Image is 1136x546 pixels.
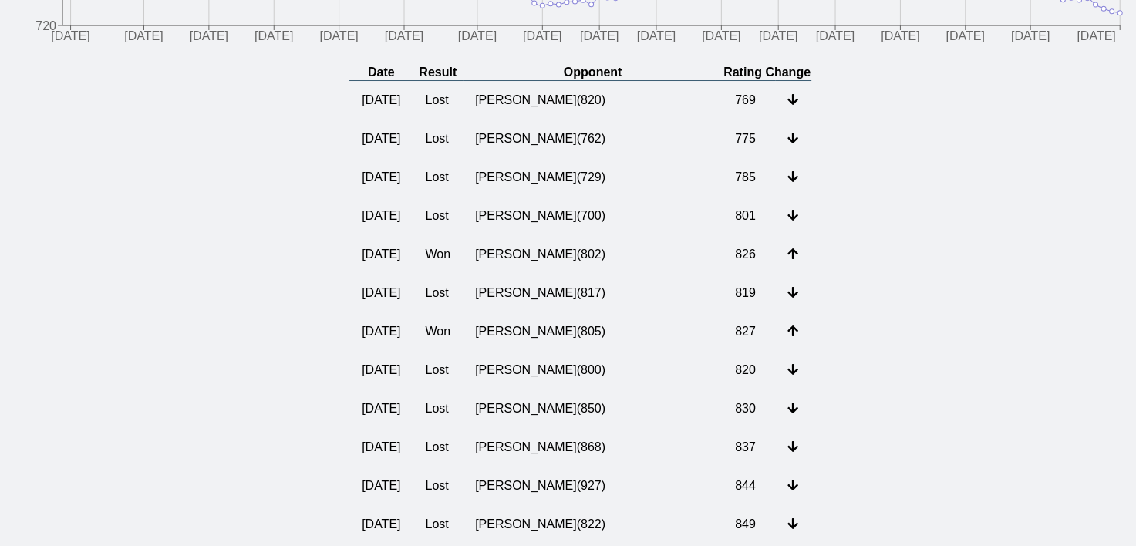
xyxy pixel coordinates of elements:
td: [PERSON_NAME] ( 850 ) [463,389,723,428]
td: [PERSON_NAME] ( 822 ) [463,505,723,544]
td: Lost [413,505,463,544]
tspan: [DATE] [702,30,740,43]
td: Won [413,235,463,274]
td: 827 [723,312,775,351]
td: [PERSON_NAME] ( 820 ) [463,81,723,120]
td: [DATE] [349,120,413,158]
tspan: [DATE] [1011,30,1050,43]
td: Lost [413,351,463,389]
td: [DATE] [349,274,413,312]
td: [PERSON_NAME] ( 805 ) [463,312,723,351]
td: 819 [723,274,775,312]
td: [PERSON_NAME] ( 800 ) [463,351,723,389]
tspan: [DATE] [881,30,919,43]
tspan: [DATE] [319,30,358,43]
th: Date [349,65,413,81]
td: 830 [723,389,775,428]
tspan: [DATE] [946,30,984,43]
th: Opponent [463,65,723,81]
td: 837 [723,428,775,467]
td: 820 [723,351,775,389]
td: [PERSON_NAME] ( 729 ) [463,158,723,197]
td: 801 [723,197,775,235]
td: [DATE] [349,389,413,428]
td: [DATE] [349,428,413,467]
tspan: 720 [35,19,56,32]
td: [PERSON_NAME] ( 927 ) [463,467,723,505]
td: Lost [413,120,463,158]
tspan: [DATE] [124,30,163,43]
td: Lost [413,428,463,467]
tspan: [DATE] [51,30,89,43]
td: 785 [723,158,775,197]
tspan: [DATE] [255,30,293,43]
td: Lost [413,81,463,120]
td: 826 [723,235,775,274]
tspan: [DATE] [580,30,619,43]
td: Lost [413,389,463,428]
tspan: [DATE] [759,30,797,43]
tspan: [DATE] [1077,30,1115,43]
td: Lost [413,467,463,505]
td: [PERSON_NAME] ( 802 ) [463,235,723,274]
tspan: [DATE] [637,30,676,43]
td: [DATE] [349,351,413,389]
td: [PERSON_NAME] ( 817 ) [463,274,723,312]
th: Result [413,65,463,81]
td: [PERSON_NAME] ( 868 ) [463,428,723,467]
td: [DATE] [349,158,413,197]
td: [DATE] [349,312,413,351]
td: Lost [413,274,463,312]
td: Lost [413,197,463,235]
td: Won [413,312,463,351]
td: [PERSON_NAME] ( 700 ) [463,197,723,235]
tspan: [DATE] [190,30,228,43]
td: 844 [723,467,775,505]
td: Lost [413,158,463,197]
td: [DATE] [349,467,413,505]
td: [DATE] [349,197,413,235]
tspan: [DATE] [458,30,497,43]
td: [DATE] [349,505,413,544]
td: [DATE] [349,235,413,274]
tspan: [DATE] [816,30,855,43]
td: [PERSON_NAME] ( 762 ) [463,120,723,158]
td: 849 [723,505,775,544]
th: Rating Change [723,65,811,81]
td: 775 [723,120,775,158]
td: [DATE] [349,81,413,120]
tspan: [DATE] [385,30,423,43]
tspan: [DATE] [523,30,561,43]
td: 769 [723,81,775,120]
